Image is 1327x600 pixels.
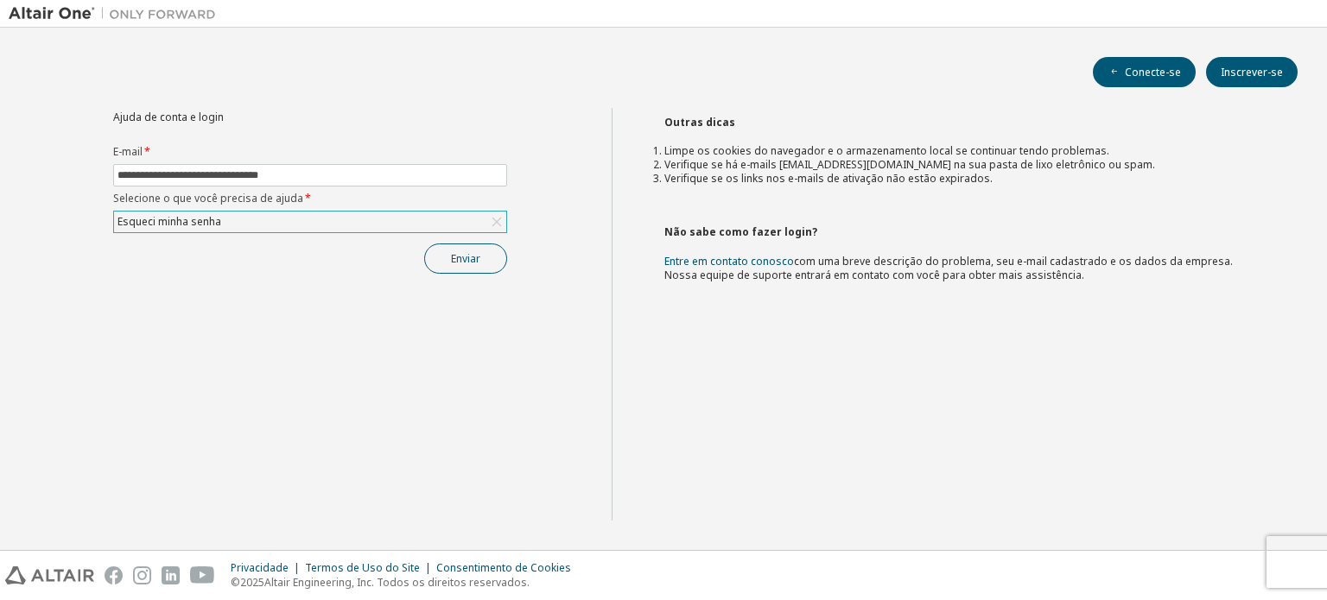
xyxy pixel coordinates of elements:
img: Altair Um [9,5,225,22]
img: facebook.svg [105,566,123,584]
font: Enviar [451,251,480,266]
font: Verifique se os links nos e-mails de ativação não estão expirados. [664,171,993,186]
font: com uma breve descrição do problema, seu e-mail cadastrado e os dados da empresa. Nossa equipe de... [664,254,1233,282]
img: youtube.svg [190,566,215,584]
font: E-mail [113,144,143,159]
font: Inscrever-se [1221,65,1283,79]
font: Consentimento de Cookies [436,560,571,575]
a: Entre em contato conosco [664,254,794,268]
font: Selecione o que você precisa de ajuda [113,191,303,205]
button: Conecte-se [1093,57,1196,87]
button: Inscrever-se [1206,57,1298,87]
font: Ajuda de conta e login [113,110,224,124]
font: 2025 [240,575,264,590]
font: Limpe os cookies do navegador e o armazenamento local se continuar tendo problemas. [664,143,1109,158]
img: altair_logo.svg [5,566,94,584]
font: Privacidade [231,560,289,575]
font: Verifique se há e-mails [EMAIL_ADDRESS][DOMAIN_NAME] na sua pasta de lixo eletrônico ou spam. [664,157,1155,172]
font: Outras dicas [664,115,735,129]
font: Altair Engineering, Inc. Todos os direitos reservados. [264,575,530,590]
font: Conecte-se [1125,65,1181,79]
font: © [231,575,240,590]
img: instagram.svg [133,566,151,584]
img: linkedin.svg [162,566,180,584]
font: Não sabe como fazer login? [664,224,817,239]
font: Esqueci minha senha [117,214,221,229]
button: Enviar [424,243,507,274]
div: Esqueci minha senha [114,212,506,232]
font: Termos de Uso do Site [305,560,420,575]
